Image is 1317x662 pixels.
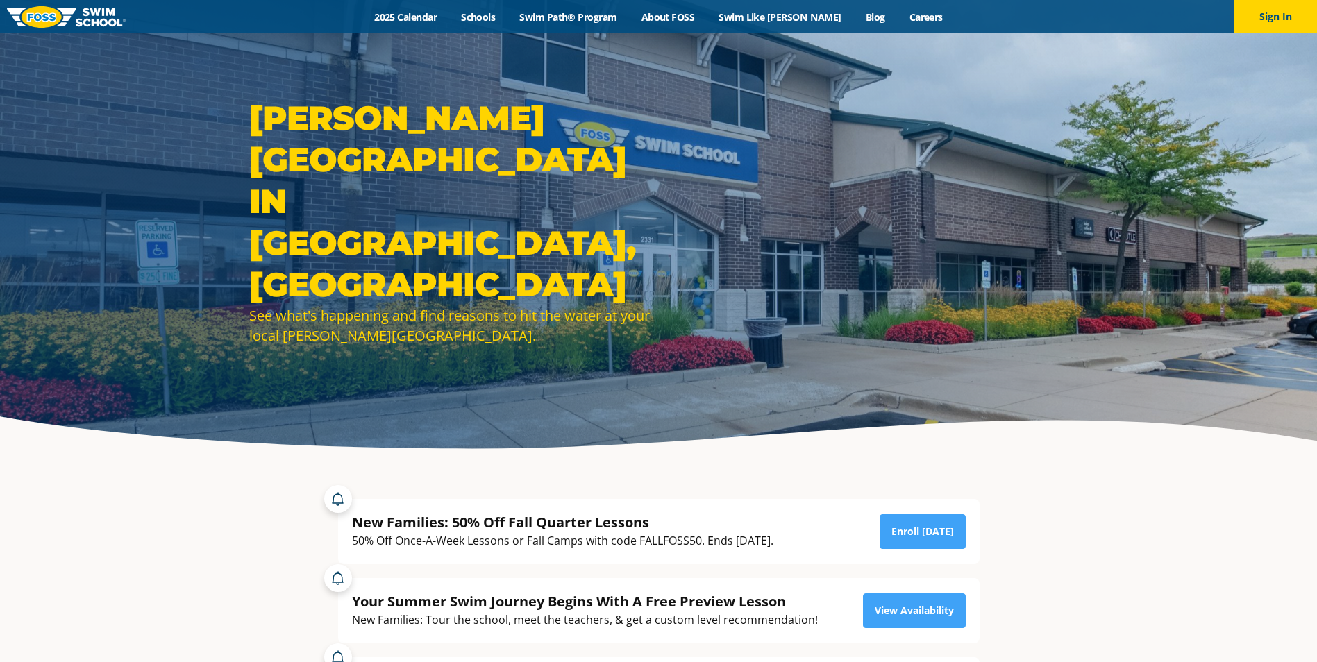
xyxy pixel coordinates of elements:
[362,10,449,24] a: 2025 Calendar
[707,10,854,24] a: Swim Like [PERSON_NAME]
[863,593,966,628] a: View Availability
[352,532,773,550] div: 50% Off Once-A-Week Lessons or Fall Camps with code FALLFOSS50. Ends [DATE].
[249,305,652,346] div: See what's happening and find reasons to hit the water at your local [PERSON_NAME][GEOGRAPHIC_DATA].
[853,10,897,24] a: Blog
[880,514,966,549] a: Enroll [DATE]
[249,97,652,305] h1: [PERSON_NAME][GEOGRAPHIC_DATA] in [GEOGRAPHIC_DATA], [GEOGRAPHIC_DATA]
[507,10,629,24] a: Swim Path® Program
[449,10,507,24] a: Schools
[7,6,126,28] img: FOSS Swim School Logo
[352,592,818,611] div: Your Summer Swim Journey Begins With A Free Preview Lesson
[352,611,818,629] div: New Families: Tour the school, meet the teachers, & get a custom level recommendation!
[629,10,707,24] a: About FOSS
[897,10,955,24] a: Careers
[352,513,773,532] div: New Families: 50% Off Fall Quarter Lessons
